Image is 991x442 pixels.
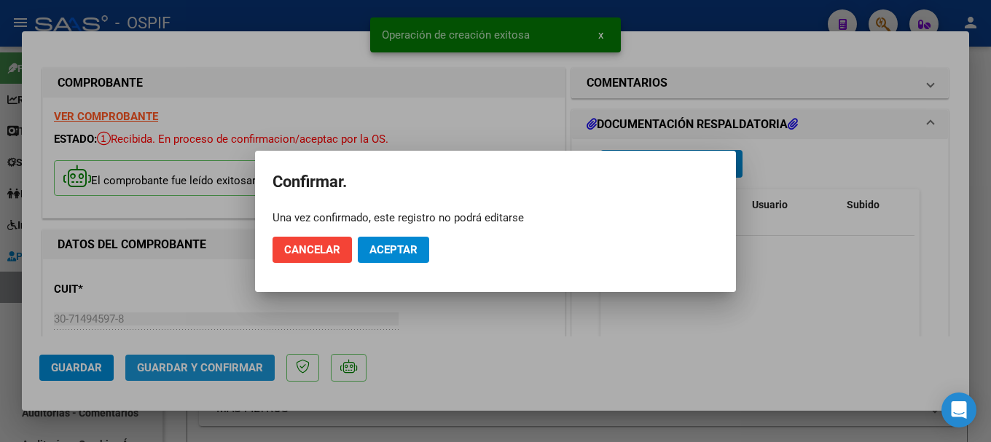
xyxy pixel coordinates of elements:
[273,168,718,196] h2: Confirmar.
[273,210,718,225] div: Una vez confirmado, este registro no podrá editarse
[273,237,352,263] button: Cancelar
[369,243,418,256] span: Aceptar
[941,392,976,427] div: Open Intercom Messenger
[284,243,340,256] span: Cancelar
[358,237,429,263] button: Aceptar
